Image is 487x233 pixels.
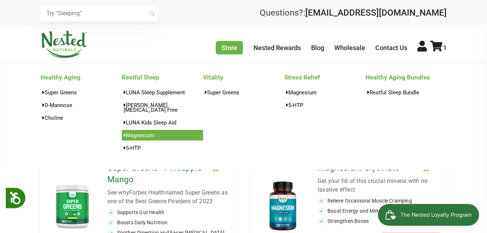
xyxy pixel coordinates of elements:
[203,71,284,83] a: Vitality
[430,44,447,52] a: 1
[366,71,447,83] a: Healthy Aging Bundles
[375,44,407,52] a: Contact Us
[122,100,203,115] a: [PERSON_NAME][MEDICAL_DATA] Free
[311,44,324,52] a: Blog
[122,130,203,140] a: Magnesium
[107,219,232,226] li: Boosts Daily Nutrition
[203,87,284,98] a: Super Greens
[284,100,366,110] a: 5-HTP
[284,87,366,98] a: Magnesium
[284,71,366,83] a: Stress Relief
[41,5,158,21] input: Try "Sleeping"
[107,162,213,185] a: Super Greens - Pineapple Mango
[216,41,243,54] a: Store
[41,87,122,98] a: Super Greens
[41,113,122,123] a: Choline
[41,100,122,110] a: D-Mannose
[107,209,232,216] li: Supports Gut Health
[334,44,365,52] a: Wholesale
[41,71,122,83] a: Healthy Aging
[253,44,301,52] a: Nested Rewards
[318,197,442,204] li: Relieve Occasional Muscle Cramping
[122,87,203,98] a: LUNA Sleep Supplement
[318,207,442,214] li: Boost Energy and Metabolism
[260,8,447,17] div: Questions?:
[122,117,203,128] a: LUNA Kids Sleep Aid
[443,44,447,52] span: 1
[122,143,203,153] a: 5-HTP
[366,87,447,98] a: Restful Sleep Bundle
[318,217,442,225] li: Strengthen Bones
[318,177,442,194] div: Get your fill of this crucial mineral with no laxative effect
[41,30,88,58] img: Nested Naturals
[378,204,480,226] iframe: Button to open loyalty program pop-up
[51,181,94,230] img: Super Greens - Pineapple Mango
[305,8,447,18] a: [EMAIL_ADDRESS][DOMAIN_NAME]
[122,71,203,83] a: Restful Sleep
[107,188,232,206] div: See why named Super Greens as one of the Best Greens Powders of 2023
[129,189,165,196] em: Forbes Health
